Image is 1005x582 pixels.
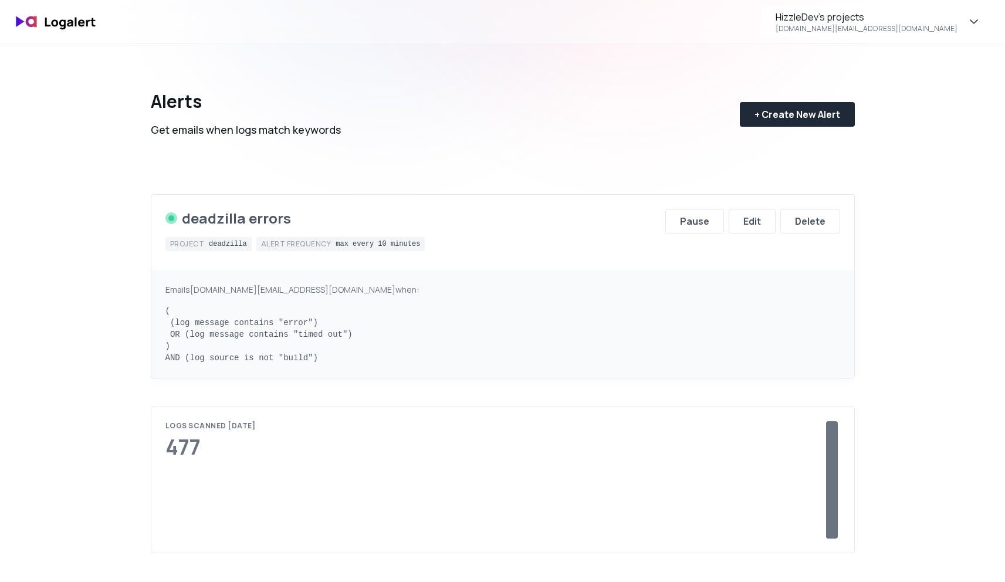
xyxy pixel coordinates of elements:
div: [DOMAIN_NAME][EMAIL_ADDRESS][DOMAIN_NAME] [776,24,957,33]
div: Project [170,239,205,249]
div: Edit [743,214,761,228]
div: deadzilla errors [182,209,291,228]
div: Alerts [151,91,341,112]
div: Alert frequency [261,239,331,249]
div: Emails [DOMAIN_NAME][EMAIL_ADDRESS][DOMAIN_NAME] when: [165,284,840,296]
pre: ( (log message contains "error") OR (log message contains "timed out") ) AND (log source is not "... [165,305,840,364]
button: + Create New Alert [740,102,855,127]
button: Edit [729,209,776,234]
div: Get emails when logs match keywords [151,121,341,138]
button: Delete [780,209,840,234]
div: HizzleDev's projects [776,10,864,24]
div: 477 [165,435,256,459]
div: Delete [795,214,825,228]
div: deadzilla [209,239,247,249]
div: Logs scanned [DATE] [165,421,256,431]
button: HizzleDev's projects[DOMAIN_NAME][EMAIL_ADDRESS][DOMAIN_NAME] [761,5,996,39]
div: + Create New Alert [754,107,840,121]
button: Pause [665,209,724,234]
div: Pause [680,214,709,228]
img: logo [9,8,103,36]
div: max every 10 minutes [336,239,420,249]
